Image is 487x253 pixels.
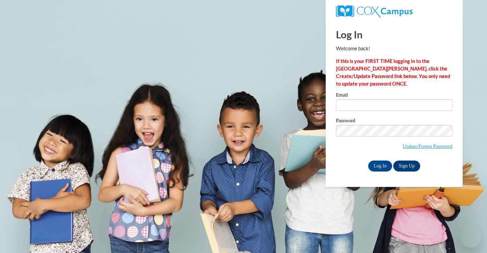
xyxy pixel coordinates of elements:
input: Log In [368,161,392,172]
label: Password [336,118,452,125]
img: COX Campus [336,5,413,17]
a: Update/Forgot Password [403,143,452,149]
iframe: Button to launch messaging window [460,226,482,248]
a: Sign Up [393,161,420,172]
a: COX Campus [336,5,452,17]
p: Welcome back! [336,45,452,52]
label: Email [336,92,452,99]
h1: Log In [336,27,452,41]
strong: If this is your FIRST TIME logging in to the [GEOGRAPHIC_DATA][PERSON_NAME], click the Create/Upd... [336,58,450,87]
